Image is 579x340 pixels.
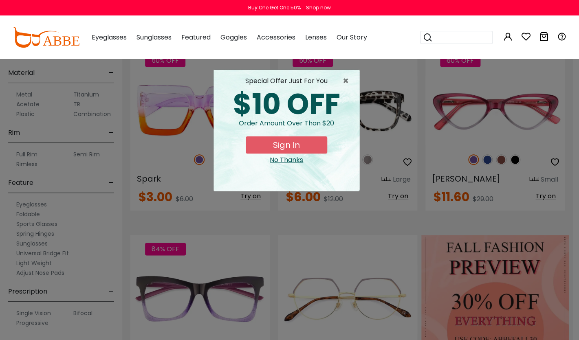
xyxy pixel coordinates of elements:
[306,4,331,11] div: Shop now
[343,76,353,86] button: Close
[343,76,353,86] span: ×
[248,4,301,11] div: Buy One Get One 50%
[257,33,295,42] span: Accessories
[220,155,353,165] div: Close
[220,33,247,42] span: Goggles
[181,33,211,42] span: Featured
[246,136,327,154] button: Sign In
[305,33,327,42] span: Lenses
[337,33,367,42] span: Our Story
[220,76,353,86] div: special offer just for you
[220,118,353,136] div: Order amount over than $20
[13,27,79,48] img: abbeglasses.com
[220,90,353,118] div: $10 OFF
[302,4,331,11] a: Shop now
[136,33,172,42] span: Sunglasses
[92,33,127,42] span: Eyeglasses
